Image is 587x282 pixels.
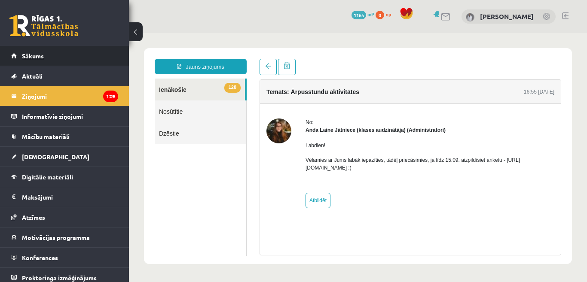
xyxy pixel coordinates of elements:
[22,133,70,140] span: Mācību materiāli
[11,248,118,267] a: Konferences
[11,187,118,207] a: Maksājumi
[26,45,116,67] a: 128Ienākošie
[367,11,374,18] span: mP
[177,85,425,93] div: No:
[138,55,230,62] h4: Temats: Ārpusstundu aktivitātes
[22,173,73,181] span: Digitālie materiāli
[95,50,112,60] span: 128
[395,55,425,63] div: 16:55 [DATE]
[11,147,118,167] a: [DEMOGRAPHIC_DATA]
[376,11,395,18] a: 0 xp
[22,52,44,60] span: Sākums
[11,46,118,66] a: Sākums
[177,123,425,139] p: Vēlamies ar Jums labāk iepazīties, tādēļ priecāsimies, ja līdz 15.09. aizpildīsiet anketu - [URL]...
[11,66,118,86] a: Aktuāli
[22,106,118,126] legend: Informatīvie ziņojumi
[385,11,391,18] span: xp
[352,11,366,19] span: 1165
[480,12,534,21] a: [PERSON_NAME]
[9,15,78,36] a: Rīgas 1. Tālmācības vidusskola
[26,26,118,41] a: Jauns ziņojums
[11,86,118,106] a: Ziņojumi129
[177,109,425,116] p: Labdien!
[177,160,202,175] a: Atbildēt
[22,72,43,80] span: Aktuāli
[11,227,118,247] a: Motivācijas programma
[376,11,384,19] span: 0
[466,13,474,21] img: Aigars Kleinbergs
[22,233,90,241] span: Motivācijas programma
[11,207,118,227] a: Atzīmes
[138,85,162,110] img: Anda Laine Jātniece (klases audzinātāja)
[177,94,317,100] strong: Anda Laine Jātniece (klases audzinātāja) (Administratori)
[11,127,118,146] a: Mācību materiāli
[11,106,118,126] a: Informatīvie ziņojumi
[103,91,118,102] i: 129
[22,86,118,106] legend: Ziņojumi
[11,167,118,187] a: Digitālie materiāli
[22,153,89,161] span: [DEMOGRAPHIC_DATA]
[26,89,117,111] a: Dzēstie
[22,213,45,221] span: Atzīmes
[22,187,118,207] legend: Maksājumi
[26,67,117,89] a: Nosūtītie
[22,274,97,282] span: Proktoringa izmēģinājums
[352,11,374,18] a: 1165 mP
[22,254,58,261] span: Konferences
